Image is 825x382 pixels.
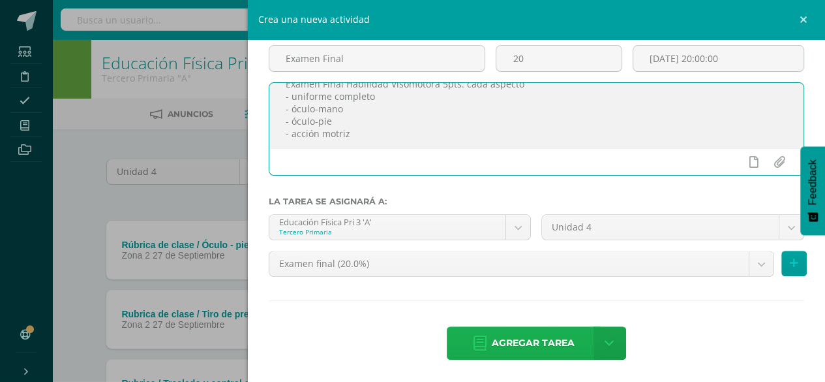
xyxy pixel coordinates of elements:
[633,46,803,71] input: Fecha de entrega
[269,215,531,240] a: Educación Física Pri 3 'A'Tercero Primaria
[279,251,740,276] span: Examen final (20.0%)
[542,215,803,240] a: Unidad 4
[269,197,805,206] label: La tarea se asignará a:
[279,215,496,227] div: Educación Física Pri 3 'A'
[269,251,774,276] a: Examen final (20.0%)
[800,146,825,235] button: Feedback - Mostrar encuesta
[279,227,496,236] div: Tercero Primaria
[492,327,575,359] span: Agregar tarea
[807,159,818,205] span: Feedback
[269,46,485,71] input: Título
[552,215,769,240] span: Unidad 4
[496,46,621,71] input: Puntos máximos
